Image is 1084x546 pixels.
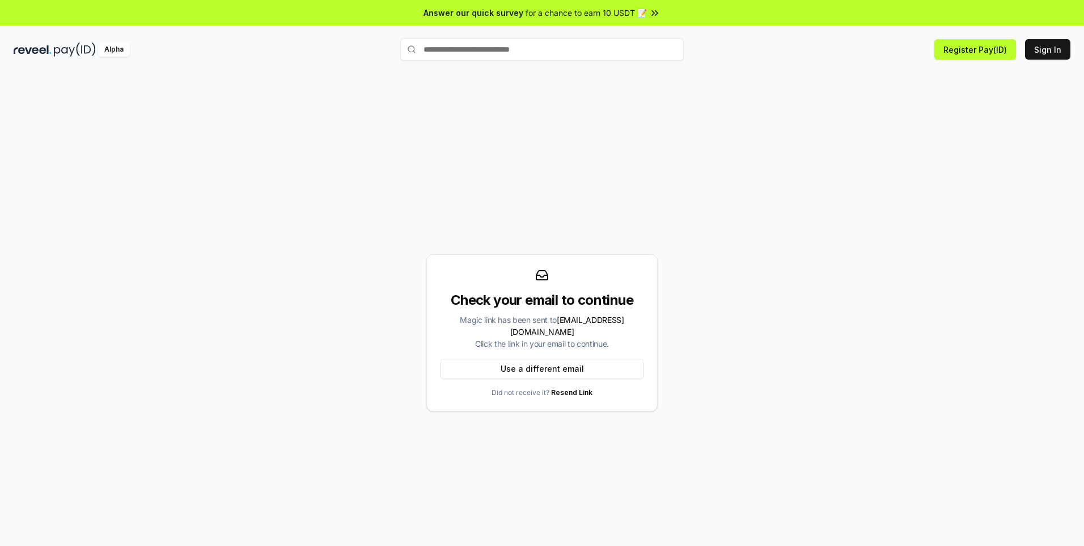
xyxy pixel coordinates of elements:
div: Alpha [98,43,130,57]
img: reveel_dark [14,43,52,57]
div: Check your email to continue [441,291,643,309]
div: Magic link has been sent to Click the link in your email to continue. [441,314,643,350]
p: Did not receive it? [492,388,592,397]
img: pay_id [54,43,96,57]
button: Use a different email [441,359,643,379]
span: [EMAIL_ADDRESS][DOMAIN_NAME] [510,315,624,337]
button: Sign In [1025,39,1070,60]
span: for a chance to earn 10 USDT 📝 [526,7,647,19]
a: Resend Link [551,388,592,397]
span: Answer our quick survey [424,7,523,19]
button: Register Pay(ID) [934,39,1016,60]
